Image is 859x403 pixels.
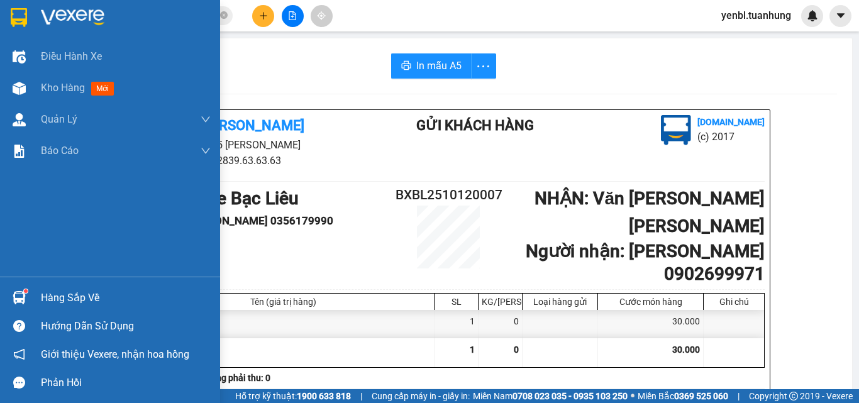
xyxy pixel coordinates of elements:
span: close-circle [220,10,228,22]
div: Hàng sắp về [41,289,211,307]
span: | [360,389,362,403]
strong: 1900 633 818 [297,391,351,401]
b: Người nhận : [PERSON_NAME] 0902699971 [526,241,765,284]
b: Người gửi : [PERSON_NAME] 0356179990 [132,214,333,227]
li: 02839.63.63.63 [132,153,366,168]
div: Tên (giá trị hàng) [136,297,431,307]
span: close-circle [220,11,228,19]
b: [PERSON_NAME] [199,118,304,133]
span: down [201,114,211,124]
span: more [472,58,496,74]
div: 1 [435,310,479,338]
span: Giới thiệu Vexere, nhận hoa hồng [41,346,189,362]
span: Kho hàng [41,82,85,94]
img: icon-new-feature [807,10,818,21]
img: warehouse-icon [13,82,26,95]
span: plus [259,11,268,20]
button: printerIn mẫu A5 [391,53,472,79]
h2: BXBL2510120007 [396,185,501,206]
strong: 0708 023 035 - 0935 103 250 [513,391,628,401]
div: 30.000 [598,310,704,338]
div: 1 HÔP (Khác) [133,310,435,338]
b: GỬI : Bến xe Bạc Liêu [6,79,172,99]
span: Miền Bắc [638,389,728,403]
span: printer [401,60,411,72]
span: yenbl.tuanhung [711,8,801,23]
span: copyright [789,392,798,400]
b: NHẬN : Văn [PERSON_NAME] [PERSON_NAME] [535,188,765,236]
sup: 1 [24,289,28,293]
span: mới [91,82,114,96]
span: Quản Lý [41,111,77,127]
span: Miền Nam [473,389,628,403]
li: (c) 2017 [697,129,765,145]
div: Cước món hàng [601,297,700,307]
b: [DOMAIN_NAME] [697,117,765,127]
span: phone [72,46,82,56]
span: | [738,389,740,403]
span: 0 [514,345,519,355]
img: logo.jpg [661,115,691,145]
div: Loại hàng gửi [526,297,594,307]
div: 0 [479,310,523,338]
span: aim [317,11,326,20]
span: file-add [288,11,297,20]
span: ⚪️ [631,394,635,399]
img: warehouse-icon [13,291,26,304]
button: aim [311,5,333,27]
div: Hướng dẫn sử dụng [41,317,211,336]
span: Hỗ trợ kỹ thuật: [235,389,351,403]
span: In mẫu A5 [416,58,462,74]
img: warehouse-icon [13,50,26,63]
button: caret-down [829,5,851,27]
div: Ghi chú [707,297,761,307]
span: question-circle [13,320,25,332]
strong: 0369 525 060 [674,391,728,401]
div: SL [438,297,475,307]
b: Gửi khách hàng [416,118,534,133]
span: 1 [470,345,475,355]
button: plus [252,5,274,27]
span: caret-down [835,10,846,21]
div: Phản hồi [41,373,211,392]
span: Điều hành xe [41,48,102,64]
img: logo-vxr [11,8,27,27]
img: solution-icon [13,145,26,158]
li: 85 [PERSON_NAME] [132,137,366,153]
b: Tổng phải thu: 0 [206,373,270,383]
li: 02839.63.63.63 [6,43,240,59]
span: notification [13,348,25,360]
li: 85 [PERSON_NAME] [6,28,240,43]
span: Cung cấp máy in - giấy in: [372,389,470,403]
span: Báo cáo [41,143,79,158]
img: warehouse-icon [13,113,26,126]
button: file-add [282,5,304,27]
img: logo.jpg [6,6,69,69]
span: environment [72,30,82,40]
b: [PERSON_NAME] [72,8,178,24]
div: KG/[PERSON_NAME] [482,297,519,307]
span: message [13,377,25,389]
button: more [471,53,496,79]
span: down [201,146,211,156]
span: 30.000 [672,345,700,355]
